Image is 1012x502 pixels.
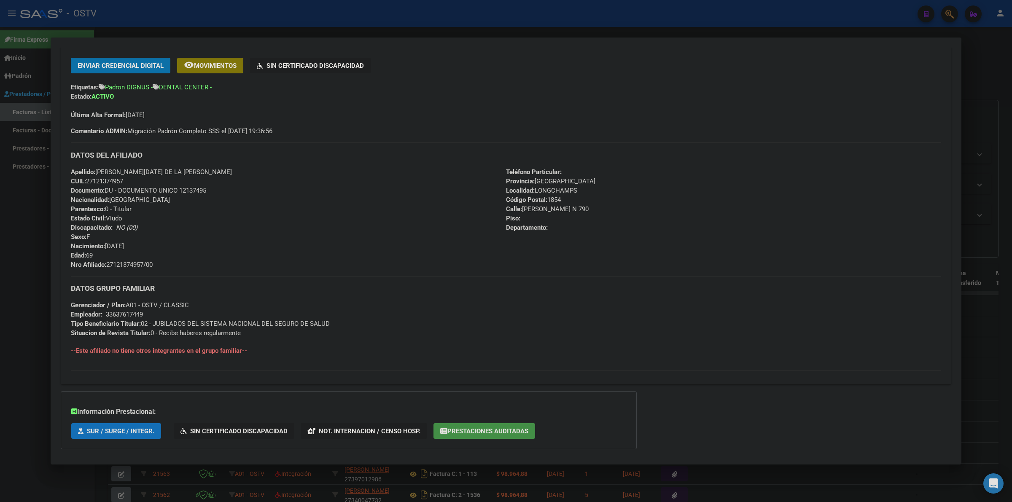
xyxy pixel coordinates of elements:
[71,423,161,439] button: SUR / SURGE / INTEGR.
[190,427,288,435] span: Sin Certificado Discapacidad
[71,93,92,100] strong: Estado:
[71,111,126,119] strong: Última Alta Formal:
[71,196,109,204] strong: Nacionalidad:
[92,93,114,100] strong: ACTIVO
[71,320,141,328] strong: Tipo Beneficiario Titular:
[71,215,122,222] span: Viudo
[105,83,153,91] span: Padron DIGNUS -
[447,427,528,435] span: Prestaciones Auditadas
[71,261,153,268] span: 27121374957/00
[71,329,151,337] strong: Situacion de Revista Titular:
[184,60,194,70] mat-icon: remove_red_eye
[71,224,113,231] strong: Discapacitado:
[71,407,626,417] h3: Información Prestacional:
[71,346,941,355] h4: --Este afiliado no tiene otros integrantes en el grupo familiar--
[71,320,330,328] span: 02 - JUBILADOS DEL SISTEMA NACIONAL DEL SEGURO DE SALUD
[71,252,86,259] strong: Edad:
[71,284,941,293] h3: DATOS GRUPO FAMILIAR
[71,242,105,250] strong: Nacimiento:
[433,423,535,439] button: Prestaciones Auditadas
[506,205,589,213] span: [PERSON_NAME] N 790
[71,329,241,337] span: 0 - Recibe haberes regularmente
[71,301,189,309] span: A01 - OSTV / CLASSIC
[78,62,164,70] span: Enviar Credencial Digital
[71,233,90,241] span: F
[71,261,106,268] strong: Nro Afiliado:
[71,187,105,194] strong: Documento:
[506,187,577,194] span: LONGCHAMPS
[71,187,206,194] span: DU - DOCUMENTO UNICO 12137495
[71,127,127,135] strong: Comentario ADMIN:
[71,150,941,160] h3: DATOS DEL AFILIADO
[71,58,170,73] button: Enviar Credencial Digital
[319,427,420,435] span: Not. Internacion / Censo Hosp.
[87,427,154,435] span: SUR / SURGE / INTEGR.
[506,205,522,213] strong: Calle:
[71,252,93,259] span: 69
[266,62,364,70] span: Sin Certificado Discapacidad
[506,187,535,194] strong: Localidad:
[194,62,237,70] span: Movimientos
[116,224,137,231] i: NO (00)
[71,168,232,176] span: [PERSON_NAME][DATE] DE LA [PERSON_NAME]
[71,242,124,250] span: [DATE]
[71,83,99,91] strong: Etiquetas:
[506,215,520,222] strong: Piso:
[71,126,272,136] span: Migración Padrón Completo SSS el [DATE] 19:36:56
[71,177,86,185] strong: CUIL:
[177,58,243,73] button: Movimientos
[506,196,561,204] span: 1854
[61,44,951,384] div: Datos de Empadronamiento
[983,473,1004,494] div: Open Intercom Messenger
[71,205,132,213] span: 0 - Titular
[506,177,595,185] span: [GEOGRAPHIC_DATA]
[174,423,294,439] button: Sin Certificado Discapacidad
[71,168,95,176] strong: Apellido:
[71,177,123,185] span: 27121374957
[506,196,547,204] strong: Código Postal:
[250,58,371,73] button: Sin Certificado Discapacidad
[71,215,106,222] strong: Estado Civil:
[301,423,427,439] button: Not. Internacion / Censo Hosp.
[71,311,102,318] strong: Empleador:
[159,83,212,91] span: DENTAL CENTER -
[71,196,170,204] span: [GEOGRAPHIC_DATA]
[71,301,126,309] strong: Gerenciador / Plan:
[71,111,145,119] span: [DATE]
[71,205,105,213] strong: Parentesco:
[71,233,86,241] strong: Sexo:
[506,168,562,176] strong: Teléfono Particular:
[106,310,143,319] div: 33637617449
[506,224,548,231] strong: Departamento:
[506,177,535,185] strong: Provincia:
